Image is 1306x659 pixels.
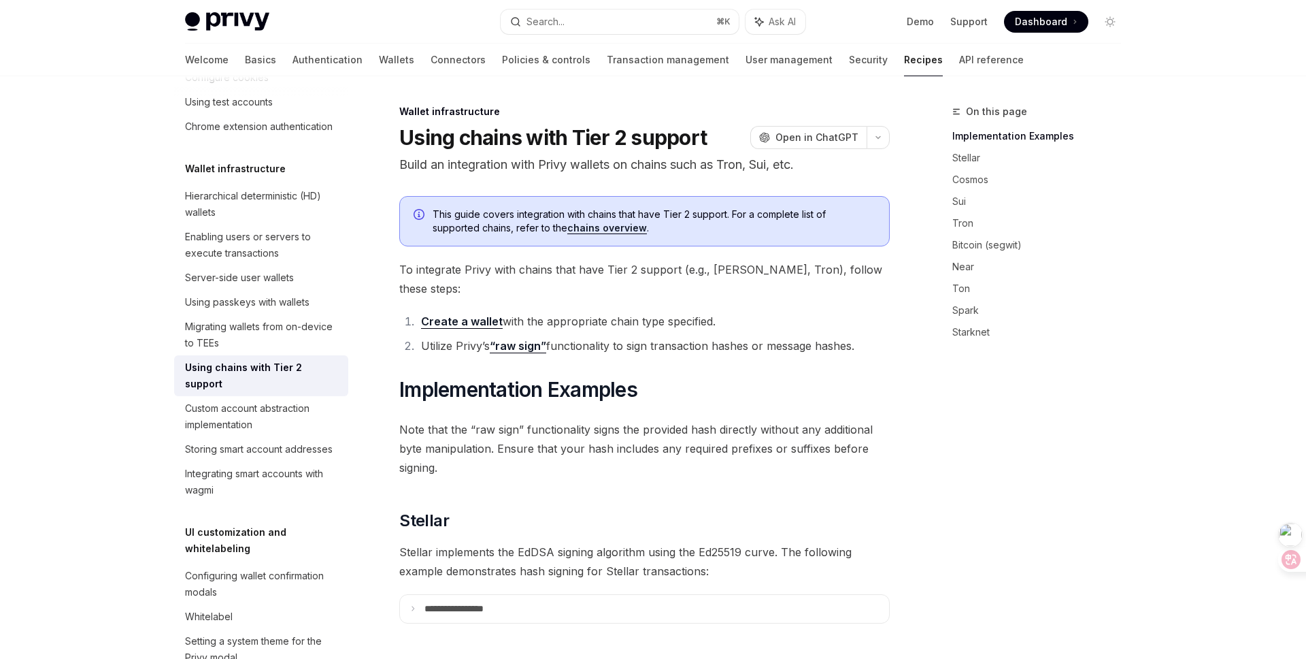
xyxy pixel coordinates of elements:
span: Note that the “raw sign” functionality signs the provided hash directly without any additional by... [399,420,890,477]
a: Migrating wallets from on-device to TEEs [174,315,348,355]
a: Ton [952,278,1132,300]
a: Enabling users or servers to execute transactions [174,225,348,266]
a: Transaction management [607,44,729,76]
a: Recipes [904,44,943,76]
a: Dashboard [1004,11,1088,33]
a: Using test accounts [174,90,348,114]
div: Hierarchical deterministic (HD) wallets [185,188,340,221]
a: Demo [907,15,934,29]
div: Using chains with Tier 2 support [185,359,340,392]
div: Enabling users or servers to execute transactions [185,229,340,261]
a: User management [746,44,833,76]
div: Server-side user wallets [185,270,294,286]
a: Cosmos [952,169,1132,191]
button: Ask AI [746,10,805,34]
li: with the appropriate chain type specified. [417,312,890,331]
a: Sui [952,191,1132,212]
a: chains overview [567,222,647,234]
span: Ask AI [769,15,796,29]
div: Storing smart account addresses [185,441,333,457]
span: Stellar implements the EdDSA signing algorithm using the Ed25519 curve. The following example dem... [399,543,890,581]
a: Stellar [952,147,1132,169]
a: Spark [952,300,1132,321]
a: Chrome extension authentication [174,114,348,139]
div: Custom account abstraction implementation [185,400,340,433]
span: Stellar [399,510,449,532]
div: Search... [526,14,565,30]
a: Custom account abstraction implementation [174,396,348,437]
span: Open in ChatGPT [775,131,858,144]
div: Wallet infrastructure [399,105,890,118]
h5: UI customization and whitelabeling [185,524,348,557]
div: Whitelabel [185,609,233,625]
a: Authentication [292,44,363,76]
div: Using test accounts [185,94,273,110]
span: Implementation Examples [399,377,637,402]
div: Migrating wallets from on-device to TEEs [185,319,340,351]
div: Using passkeys with wallets [185,294,309,310]
p: Build an integration with Privy wallets on chains such as Tron, Sui, etc. [399,155,890,174]
a: Bitcoin (segwit) [952,234,1132,256]
a: Using chains with Tier 2 support [174,355,348,396]
a: API reference [959,44,1024,76]
a: Security [849,44,888,76]
a: Hierarchical deterministic (HD) wallets [174,184,348,225]
button: Open in ChatGPT [750,126,867,149]
span: Dashboard [1015,15,1067,29]
a: Server-side user wallets [174,266,348,290]
button: Toggle dark mode [1099,11,1121,33]
span: This guide covers integration with chains that have Tier 2 support. For a complete list of suppor... [433,208,875,235]
a: Configuring wallet confirmation modals [174,564,348,605]
div: Chrome extension authentication [185,118,333,135]
a: Whitelabel [174,605,348,629]
a: Tron [952,212,1132,234]
div: Configuring wallet confirmation modals [185,568,340,600]
a: Welcome [185,44,229,76]
a: Using passkeys with wallets [174,290,348,315]
a: Support [950,15,988,29]
span: ⌘ K [716,16,731,27]
h5: Wallet infrastructure [185,161,286,177]
a: Near [952,256,1132,278]
a: “raw sign” [490,339,546,353]
h1: Using chains with Tier 2 support [399,125,707,150]
span: To integrate Privy with chains that have Tier 2 support (e.g., [PERSON_NAME], Tron), follow these... [399,260,890,298]
a: Wallets [379,44,414,76]
li: Utilize Privy’s functionality to sign transaction hashes or message hashes. [417,336,890,355]
svg: Info [414,209,427,223]
a: Basics [245,44,276,76]
a: Policies & controls [502,44,590,76]
a: Implementation Examples [952,125,1132,147]
img: light logo [185,12,269,31]
a: Connectors [431,44,486,76]
button: Search...⌘K [501,10,739,34]
a: Starknet [952,321,1132,343]
a: Create a wallet [421,315,503,329]
a: Storing smart account addresses [174,437,348,462]
a: Integrating smart accounts with wagmi [174,462,348,502]
div: Integrating smart accounts with wagmi [185,466,340,498]
span: On this page [966,103,1027,120]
